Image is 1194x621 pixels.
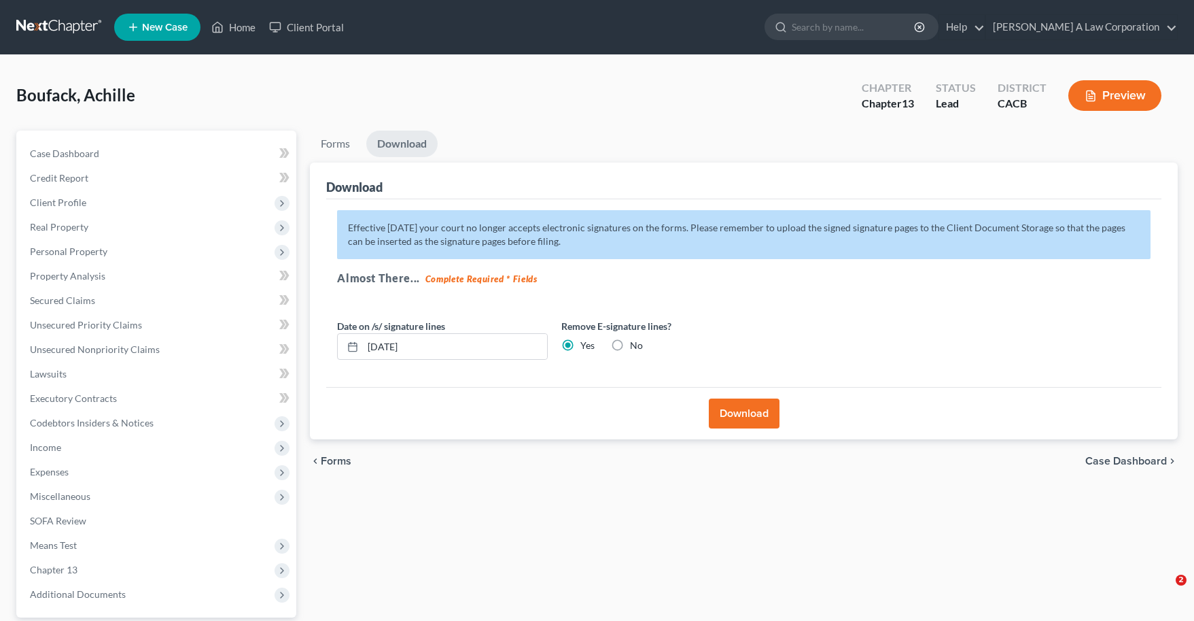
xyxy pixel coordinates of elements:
span: Forms [321,456,351,467]
span: Expenses [30,466,69,477]
span: Unsecured Nonpriority Claims [30,343,160,355]
iframe: Intercom live chat [1148,575,1180,607]
input: Search by name... [792,14,916,39]
i: chevron_left [310,456,321,467]
a: Executory Contracts [19,386,296,411]
a: Case Dashboard [19,141,296,166]
h5: Almost There... [337,270,1151,286]
span: Lawsuits [30,368,67,380]
span: Income [30,441,61,453]
a: Property Analysis [19,264,296,288]
div: District [998,80,1047,96]
span: Chapter 13 [30,564,77,575]
span: Miscellaneous [30,490,90,502]
label: No [630,339,643,352]
span: Unsecured Priority Claims [30,319,142,331]
span: Executory Contracts [30,392,117,404]
span: 13 [902,97,914,110]
a: Client Portal [262,15,351,39]
span: Property Analysis [30,270,105,282]
a: Unsecured Priority Claims [19,313,296,337]
div: Lead [936,96,976,112]
span: New Case [142,22,188,33]
span: Means Test [30,539,77,551]
a: Home [205,15,262,39]
label: Date on /s/ signature lines [337,319,445,333]
span: SOFA Review [30,515,86,526]
a: Case Dashboard chevron_right [1085,456,1178,467]
span: Secured Claims [30,295,95,306]
span: Case Dashboard [1085,456,1167,467]
button: Download [709,399,779,429]
p: Effective [DATE] your court no longer accepts electronic signatures on the forms. Please remember... [337,210,1151,259]
a: Credit Report [19,166,296,190]
span: Client Profile [30,197,86,208]
div: Chapter [862,96,914,112]
span: Real Property [30,221,88,233]
label: Remove E-signature lines? [561,319,772,333]
a: [PERSON_NAME] A Law Corporation [986,15,1177,39]
i: chevron_right [1167,456,1178,467]
button: Preview [1068,80,1161,111]
input: MM/DD/YYYY [363,334,547,360]
a: Lawsuits [19,362,296,386]
div: CACB [998,96,1047,112]
span: Credit Report [30,172,88,184]
span: Codebtors Insiders & Notices [30,417,154,429]
div: Download [326,179,383,195]
a: SOFA Review [19,509,296,533]
span: Additional Documents [30,588,126,600]
a: Help [939,15,985,39]
span: Personal Property [30,246,107,257]
a: Secured Claims [19,288,296,313]
span: Boufack, Achille [16,85,135,105]
button: chevron_left Forms [310,456,370,467]
a: Download [366,131,438,157]
a: Forms [310,131,361,157]
span: 2 [1176,575,1187,586]
div: Chapter [862,80,914,96]
div: Status [936,80,976,96]
label: Yes [580,339,595,352]
span: Case Dashboard [30,148,99,159]
a: Unsecured Nonpriority Claims [19,337,296,362]
strong: Complete Required * Fields [425,273,538,284]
